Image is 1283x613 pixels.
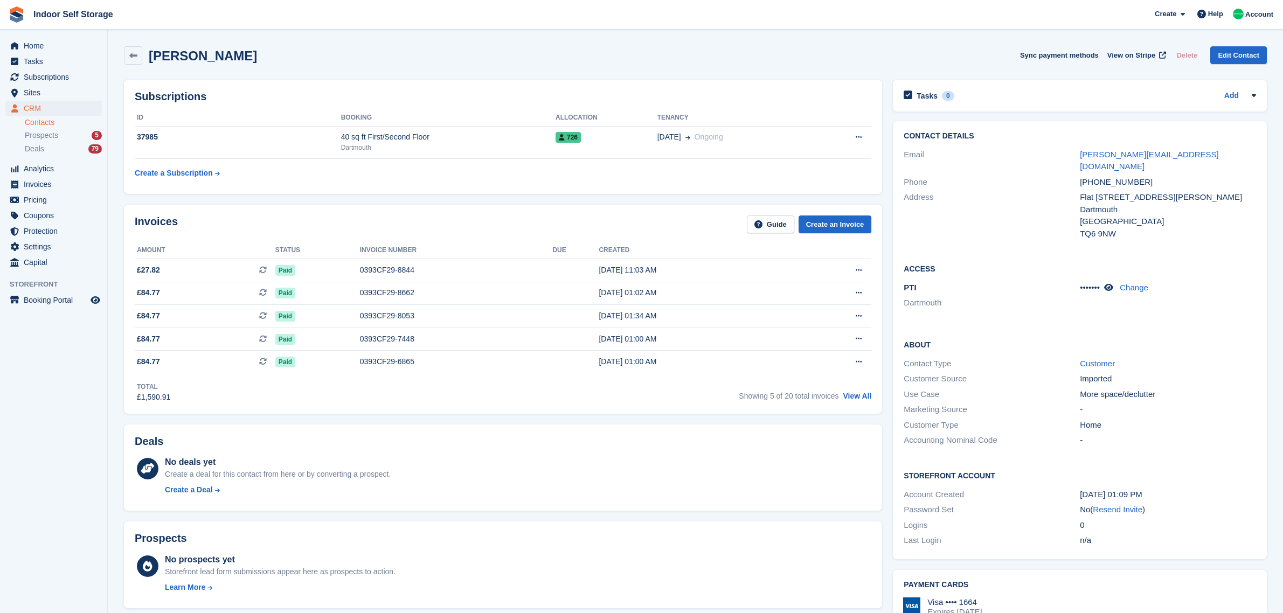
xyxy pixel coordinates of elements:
div: Password Set [904,504,1080,516]
span: Paid [275,357,295,367]
button: Sync payment methods [1020,46,1099,64]
th: Invoice number [360,242,553,259]
div: Accounting Nominal Code [904,434,1080,447]
span: View on Stripe [1107,50,1155,61]
div: Home [1080,419,1256,431]
h2: Invoices [135,215,178,233]
a: Create an Invoice [799,215,872,233]
div: 0393CF29-6865 [360,356,553,367]
span: CRM [24,101,88,116]
th: Amount [135,242,275,259]
a: menu [5,85,102,100]
div: Account Created [904,489,1080,501]
div: Imported [1080,373,1256,385]
div: Use Case [904,388,1080,401]
a: menu [5,54,102,69]
a: menu [5,192,102,207]
div: 0393CF29-8662 [360,287,553,298]
a: View All [843,392,871,400]
div: 5 [92,131,102,140]
span: Protection [24,224,88,239]
a: menu [5,69,102,85]
th: Status [275,242,360,259]
a: Prospects 5 [25,130,102,141]
a: Resend Invite [1093,505,1142,514]
div: [DATE] 01:00 AM [599,356,795,367]
h2: Deals [135,435,163,448]
span: Tasks [24,54,88,69]
span: Pricing [24,192,88,207]
div: [DATE] 01:34 AM [599,310,795,322]
div: Learn More [165,582,205,593]
span: Deals [25,144,44,154]
span: Showing 5 of 20 total invoices [739,392,838,400]
div: Create a Deal [165,484,213,496]
div: [DATE] 01:09 PM [1080,489,1256,501]
div: TQ6 9NW [1080,228,1256,240]
span: £84.77 [137,333,160,345]
a: Customer [1080,359,1115,368]
th: Due [552,242,599,259]
span: £84.77 [137,356,160,367]
div: [PHONE_NUMBER] [1080,176,1256,189]
h2: Payment cards [904,581,1256,589]
span: Paid [275,311,295,322]
h2: Contact Details [904,132,1256,141]
div: No deals yet [165,456,391,469]
span: Invoices [24,177,88,192]
div: Last Login [904,534,1080,547]
div: 0 [942,91,954,101]
div: Contact Type [904,358,1080,370]
div: Create a deal for this contact from here or by converting a prospect. [165,469,391,480]
span: [DATE] [657,131,681,143]
a: Create a Subscription [135,163,220,183]
h2: Access [904,263,1256,274]
th: Tenancy [657,109,817,127]
span: Coupons [24,208,88,223]
a: Learn More [165,582,396,593]
div: 40 sq ft First/Second Floor [341,131,556,143]
div: [DATE] 11:03 AM [599,264,795,276]
div: Customer Type [904,419,1080,431]
div: No [1080,504,1256,516]
div: Flat [STREET_ADDRESS][PERSON_NAME] [1080,191,1256,204]
a: Change [1120,283,1148,292]
div: 0 [1080,519,1256,532]
a: menu [5,101,102,116]
th: Created [599,242,795,259]
div: No prospects yet [165,553,396,566]
div: £1,590.91 [137,392,170,403]
div: Marketing Source [904,403,1080,416]
a: Guide [747,215,794,233]
div: 0393CF29-7448 [360,333,553,345]
div: 79 [88,144,102,154]
div: Total [137,382,170,392]
span: Paid [275,334,295,345]
span: Subscriptions [24,69,88,85]
span: £84.77 [137,310,160,322]
span: Account [1245,9,1273,20]
th: Allocation [556,109,657,127]
div: - [1080,403,1256,416]
div: Address [904,191,1080,240]
div: Phone [904,176,1080,189]
div: More space/declutter [1080,388,1256,401]
th: Booking [341,109,556,127]
span: Settings [24,239,88,254]
a: Edit Contact [1210,46,1267,64]
th: ID [135,109,341,127]
div: Create a Subscription [135,168,213,179]
div: Customer Source [904,373,1080,385]
a: menu [5,161,102,176]
img: Helen Nicholls [1233,9,1244,19]
span: Booking Portal [24,292,88,308]
span: Create [1155,9,1176,19]
h2: Subscriptions [135,90,871,103]
img: stora-icon-8386f47178a22dfd0bd8f6a31ec36ba5ce8667c1dd55bd0f319d3a0aa187defe.svg [9,6,25,23]
span: Home [24,38,88,53]
a: menu [5,255,102,270]
span: Storefront [10,279,107,290]
span: Paid [275,288,295,298]
a: menu [5,292,102,308]
span: Paid [275,265,295,276]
